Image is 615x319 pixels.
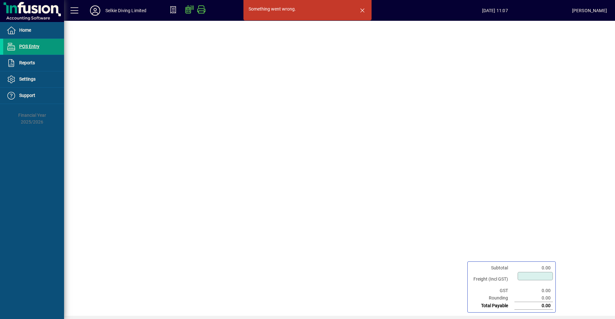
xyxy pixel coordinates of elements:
a: Support [3,88,64,104]
td: 0.00 [514,264,553,272]
span: Settings [19,76,36,82]
span: Reports [19,60,35,65]
button: Profile [85,5,105,16]
td: Freight (Incl GST) [470,272,514,287]
a: Reports [3,55,64,71]
span: Support [19,93,35,98]
a: Settings [3,71,64,87]
td: Subtotal [470,264,514,272]
td: 0.00 [514,302,553,310]
td: 0.00 [514,287,553,294]
td: GST [470,287,514,294]
span: [DATE] 11:07 [418,5,572,16]
a: Home [3,22,64,38]
div: [PERSON_NAME] [572,5,607,16]
td: Rounding [470,294,514,302]
span: POS Entry [19,44,39,49]
td: Total Payable [470,302,514,310]
td: 0.00 [514,294,553,302]
span: Home [19,28,31,33]
div: Selkie Diving Limited [105,5,147,16]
